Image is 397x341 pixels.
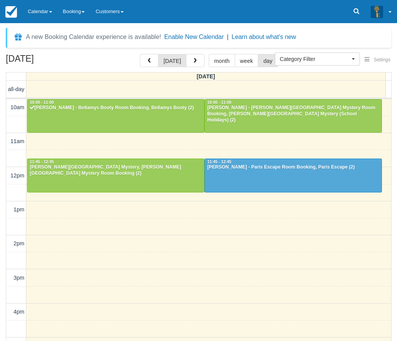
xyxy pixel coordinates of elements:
img: A3 [371,5,383,18]
span: 11:45 - 12:45 [207,160,231,164]
span: 10:00 - 11:00 [207,100,231,105]
span: 10:00 - 11:00 [30,100,54,105]
a: 10:00 - 11:00[PERSON_NAME] - Bellamys Booty Room Booking, Bellamys Booty (2) [27,99,204,133]
button: week [235,54,259,67]
span: all-day [8,86,24,92]
span: 11am [10,138,24,144]
span: 4pm [14,309,24,315]
span: 11:45 - 12:45 [30,160,54,164]
div: [PERSON_NAME] - Paris Escape Room Booking, Paris Escape (2) [207,164,380,170]
span: | [227,34,228,40]
span: Settings [374,57,390,62]
div: [PERSON_NAME] - [PERSON_NAME][GEOGRAPHIC_DATA] Mystery Room Booking, [PERSON_NAME][GEOGRAPHIC_DAT... [207,105,380,123]
a: 10:00 - 11:00[PERSON_NAME] - [PERSON_NAME][GEOGRAPHIC_DATA] Mystery Room Booking, [PERSON_NAME][G... [204,99,382,133]
a: Learn about what's new [232,34,296,40]
a: 11:45 - 12:45[PERSON_NAME][GEOGRAPHIC_DATA] Mystery, [PERSON_NAME][GEOGRAPHIC_DATA] Mystery Room ... [27,159,204,192]
span: Category Filter [280,55,350,63]
div: A new Booking Calendar experience is available! [26,32,161,42]
h2: [DATE] [6,54,104,68]
button: Settings [360,54,395,66]
button: month [209,54,235,67]
a: 11:45 - 12:45[PERSON_NAME] - Paris Escape Room Booking, Paris Escape (2) [204,159,382,192]
span: 3pm [14,275,24,281]
span: 2pm [14,240,24,246]
button: Enable New Calendar [164,33,224,41]
span: 10am [10,104,24,110]
button: Category Filter [275,52,360,66]
span: [DATE] [197,73,215,79]
img: checkfront-main-nav-mini-logo.png [5,6,17,18]
button: [DATE] [158,54,186,67]
span: 12pm [10,172,24,179]
div: [PERSON_NAME][GEOGRAPHIC_DATA] Mystery, [PERSON_NAME][GEOGRAPHIC_DATA] Mystery Room Booking (2) [29,164,202,177]
span: 1pm [14,206,24,213]
div: [PERSON_NAME] - Bellamys Booty Room Booking, Bellamys Booty (2) [29,105,202,111]
button: day [258,54,278,67]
